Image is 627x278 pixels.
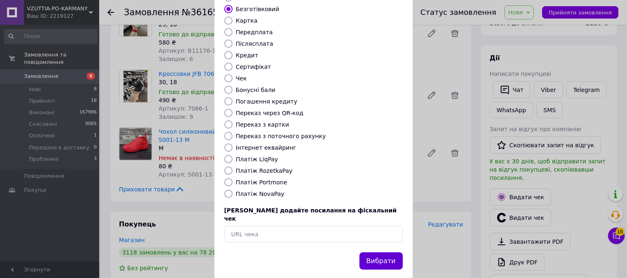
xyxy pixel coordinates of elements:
[236,64,272,70] label: Сертифікат
[236,17,258,24] label: Картка
[224,207,397,222] span: [PERSON_NAME] додайте посилання на фіскальний чек
[236,87,276,93] label: Бонусні бали
[236,52,258,59] label: Кредит
[236,29,273,35] label: Передплата
[236,121,289,128] label: Переказ з картки
[236,40,274,47] label: Післясплата
[236,156,278,163] label: Платіж LiqPay
[236,179,288,186] label: Платіж Portmone
[236,191,285,197] label: Платіж NovaPay
[236,75,247,82] label: Чек
[236,110,304,116] label: Переказ через QR-код
[236,144,297,151] label: Інтернет еквайринг
[236,6,279,12] label: Безготівковий
[360,252,403,270] button: Вибрати
[224,226,403,243] input: URL чека
[236,98,298,105] label: Погашення кредиту
[236,167,293,174] label: Платіж RozetkaPay
[236,133,326,139] label: Переказ з поточного рахунку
